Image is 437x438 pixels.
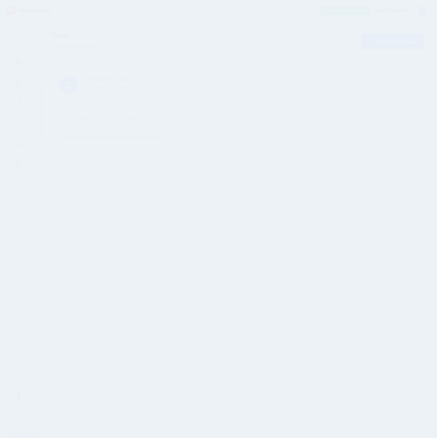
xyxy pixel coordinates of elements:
small: Active [87,95,100,100]
div: [EMAIL_ADDRESS][DOMAIN_NAME] [82,76,166,102]
b: devronlyles@gmail.com [87,76,132,83]
span: Team [52,32,296,39]
a: Tell us how we can improve [364,421,429,430]
a: My Account [370,3,427,19]
img: user_default_image_thumb_medium.png [59,76,77,94]
img: Missinglettr [6,5,51,16]
a: Remove [112,110,161,125]
a: Add Team Member [361,34,424,49]
span: Manage your team [52,42,296,51]
a: Refer and earn $50 [321,6,370,15]
a: Access [59,110,109,125]
img: menu.png [15,37,22,43]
